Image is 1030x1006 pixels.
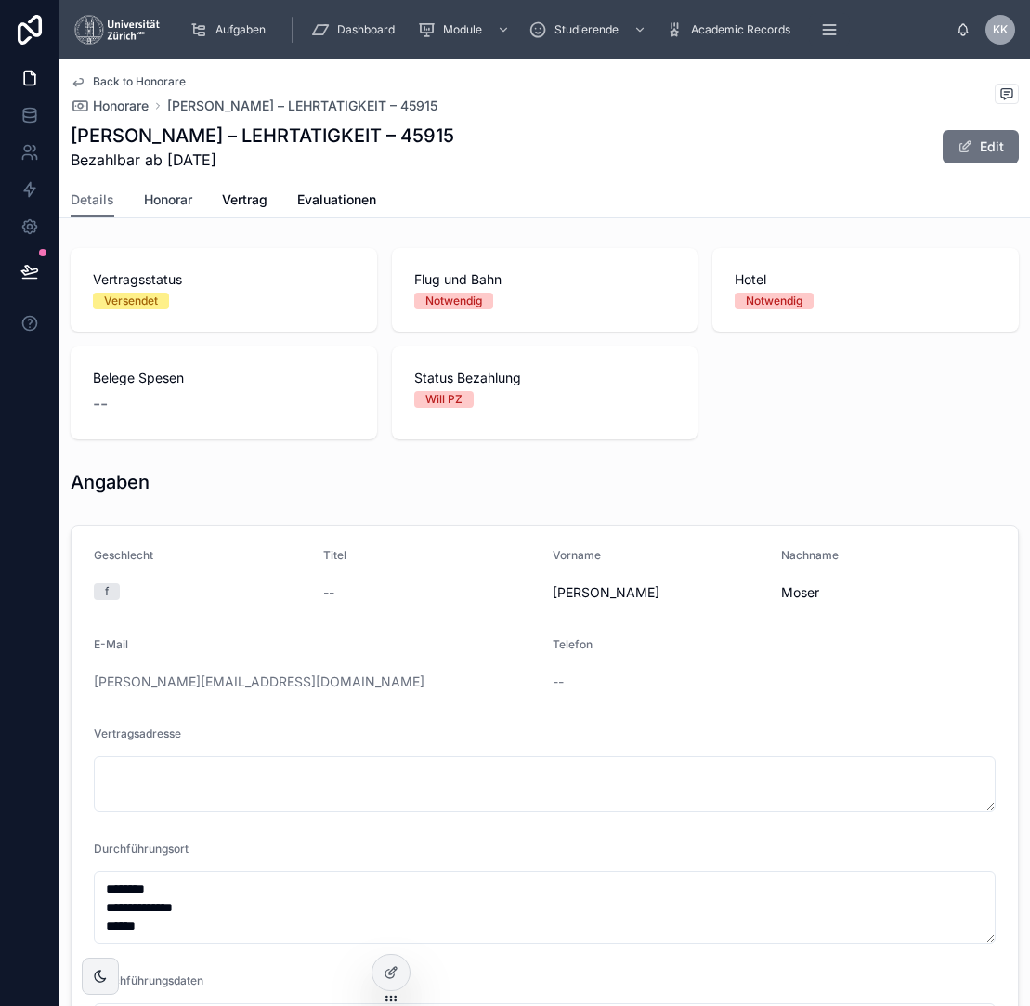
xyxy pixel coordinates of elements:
[323,583,334,602] span: --
[337,22,395,37] span: Dashboard
[71,190,114,209] span: Details
[425,293,482,309] div: Notwendig
[74,15,160,45] img: App logo
[184,13,279,46] a: Aufgaben
[71,97,149,115] a: Honorare
[553,637,593,651] span: Telefon
[94,973,203,987] span: Durchführungsdaten
[297,190,376,209] span: Evaluationen
[71,183,114,218] a: Details
[443,22,482,37] span: Module
[943,130,1019,163] button: Edit
[425,391,463,408] div: Will PZ
[94,842,189,856] span: Durchführungsort
[94,726,181,740] span: Vertragsadresse
[691,22,790,37] span: Academic Records
[175,9,956,50] div: scrollable content
[411,13,519,46] a: Module
[93,74,186,89] span: Back to Honorare
[144,190,192,209] span: Honorar
[105,583,109,600] div: f
[554,22,619,37] span: Studierende
[297,183,376,220] a: Evaluationen
[659,13,803,46] a: Academic Records
[93,270,355,289] span: Vertragsstatus
[94,548,153,562] span: Geschlecht
[71,149,454,171] span: Bezahlbar ab [DATE]
[222,190,267,209] span: Vertrag
[93,369,355,387] span: Belege Spesen
[71,123,454,149] h1: [PERSON_NAME] – LEHRTATIGKEIT – 45915
[735,270,997,289] span: Hotel
[93,391,108,417] span: --
[94,673,424,691] a: [PERSON_NAME][EMAIL_ADDRESS][DOMAIN_NAME]
[523,13,656,46] a: Studierende
[993,22,1008,37] span: KK
[93,97,149,115] span: Honorare
[167,97,437,115] a: [PERSON_NAME] – LEHRTATIGKEIT – 45915
[323,548,346,562] span: Titel
[414,369,676,387] span: Status Bezahlung
[71,74,186,89] a: Back to Honorare
[414,270,676,289] span: Flug und Bahn
[553,673,564,691] span: --
[553,583,767,602] span: [PERSON_NAME]
[144,183,192,220] a: Honorar
[71,469,150,495] h1: Angaben
[104,293,158,309] div: Versendet
[746,293,802,309] div: Notwendig
[94,637,128,651] span: E-Mail
[306,13,408,46] a: Dashboard
[222,183,267,220] a: Vertrag
[215,22,266,37] span: Aufgaben
[553,548,601,562] span: Vorname
[781,548,839,562] span: Nachname
[781,583,996,602] span: Moser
